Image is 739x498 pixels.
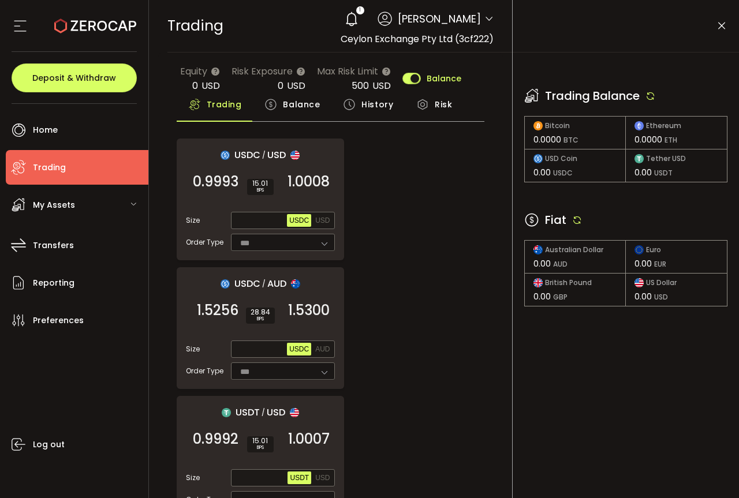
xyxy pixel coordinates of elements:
span: Log out [33,436,65,453]
span: EUR [654,259,666,269]
span: 0.0000 [533,134,561,145]
button: USD [313,471,332,484]
span: USDC [289,216,309,224]
button: USDC [287,214,311,227]
span: Balance [283,93,320,116]
img: usd_portfolio.svg [290,408,299,417]
span: 0.0000 [635,134,662,145]
span: History [361,93,393,116]
span: USDC [234,276,260,291]
span: Order Type [186,237,223,248]
span: USDT [236,405,260,420]
span: Ethereum [646,122,681,129]
span: USDT [290,474,309,482]
img: usd_portfolio.svg [290,151,300,160]
span: AUD [267,276,286,291]
span: 28.84 [251,309,270,316]
span: Fiat [545,211,566,229]
span: Size [186,215,200,226]
button: Deposit & Withdraw [12,63,137,92]
span: Equity [180,64,207,78]
span: USD [315,216,330,224]
i: BPS [251,316,270,323]
img: aud_portfolio.svg [291,279,300,289]
span: My Assets [33,197,75,214]
span: AUD [553,259,568,269]
span: USD [267,148,286,162]
span: Bitcoin [545,122,570,129]
span: Balance [427,74,461,83]
span: 1.0007 [288,433,330,445]
img: usdc_portfolio.svg [221,151,230,160]
span: 0.00 [635,291,652,302]
span: 0.00 [533,167,551,178]
em: / [262,407,265,418]
span: Trading [167,16,223,36]
span: 0.00 [635,258,652,269]
span: Tether USD [646,155,686,162]
iframe: Chat Widget [681,443,739,498]
span: 1 [359,6,361,14]
span: Euro [646,246,661,253]
span: US Dollar [646,279,677,286]
span: 0.00 [635,167,652,178]
button: USDT [288,471,311,484]
span: USDC [289,345,309,353]
span: 15.01 [252,180,269,187]
span: British Pound [545,279,592,286]
span: Australian Dollar [545,246,603,253]
span: USD [315,474,330,482]
button: AUD [313,343,332,355]
span: USDC [234,148,260,162]
span: Reporting [33,275,74,291]
span: 0 [192,79,198,92]
span: Trading Balance [545,87,640,104]
span: Deposit & Withdraw [32,74,116,82]
span: 0.00 [533,291,551,302]
span: USD [287,79,305,92]
span: USD [201,79,220,92]
span: ETH [665,135,677,145]
span: 15.01 [252,437,269,444]
span: Home [33,122,58,138]
span: 1.0008 [288,176,330,188]
span: Trading [207,93,242,116]
span: 1.5256 [197,305,238,316]
i: BPS [252,187,269,194]
span: USD [654,292,668,302]
span: 0 [278,79,283,92]
button: USDC [287,343,311,355]
span: Risk Exposure [232,64,293,78]
span: 500 [352,79,369,92]
span: 1.5300 [288,305,330,316]
span: Risk [435,93,452,116]
span: AUD [315,345,330,353]
span: [PERSON_NAME] [398,11,481,27]
span: USDC [553,168,573,178]
em: / [262,279,266,289]
span: Size [186,344,200,354]
span: Size [186,473,200,483]
img: usdt_portfolio.svg [222,408,231,417]
span: Max Risk Limit [317,64,378,78]
span: 0.9992 [193,433,238,445]
em: / [262,150,266,160]
span: Ceylon Exchange Pty Ltd (3cf222) [341,32,494,46]
i: BPS [252,444,269,451]
span: USD [372,79,391,92]
button: USD [313,214,332,227]
span: Order Type [186,366,223,376]
span: GBP [553,292,568,302]
span: Trading [33,159,66,176]
span: BTC [563,135,578,145]
span: 0.00 [533,258,551,269]
span: USD [267,405,285,420]
span: USD Coin [545,155,577,162]
span: 0.9993 [193,176,238,188]
img: usdc_portfolio.svg [221,279,230,289]
span: Preferences [33,312,84,329]
span: USDT [654,168,673,178]
span: Transfers [33,237,74,254]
